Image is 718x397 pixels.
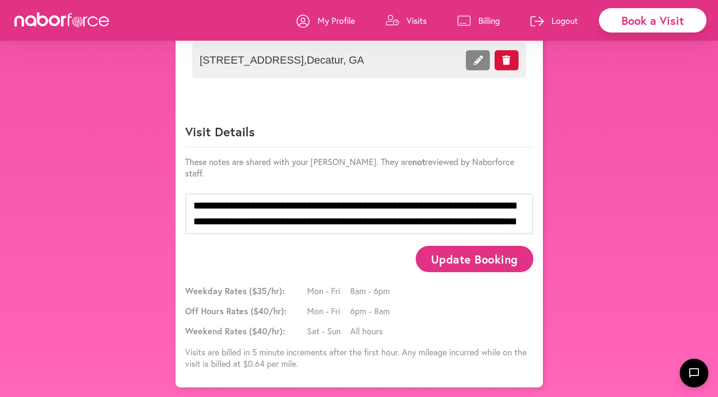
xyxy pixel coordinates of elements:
span: 6pm - 8am [350,305,393,317]
a: Logout [530,6,578,35]
span: [STREET_ADDRESS] , Decatur , GA [200,54,410,66]
span: ($ 40 /hr): [249,325,285,337]
span: ($ 35 /hr): [249,285,285,297]
span: Weekend Rates [185,325,305,337]
a: My Profile [297,6,355,35]
strong: not [412,156,425,167]
p: Visit Details [185,123,533,147]
span: Mon - Fri [307,305,350,317]
span: All hours [350,325,393,337]
p: My Profile [318,15,355,26]
button: Update Booking [416,246,533,272]
span: Mon - Fri [307,285,350,297]
span: ($ 40 /hr): [251,305,287,317]
div: Book a Visit [599,8,707,33]
span: Weekday Rates [185,285,305,297]
span: Off Hours Rates [185,305,305,317]
p: Visits [407,15,427,26]
span: Sat - Sun [307,325,350,337]
p: These notes are shared with your [PERSON_NAME]. They are reviewed by Naborforce staff. [185,156,533,179]
a: Billing [457,6,500,35]
p: Logout [552,15,578,26]
a: Visits [386,6,427,35]
p: Billing [478,15,500,26]
span: 8am - 6pm [350,285,393,297]
p: Visits are billed in 5 minute increments after the first hour. Any mileage incurred while on the ... [185,346,533,369]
